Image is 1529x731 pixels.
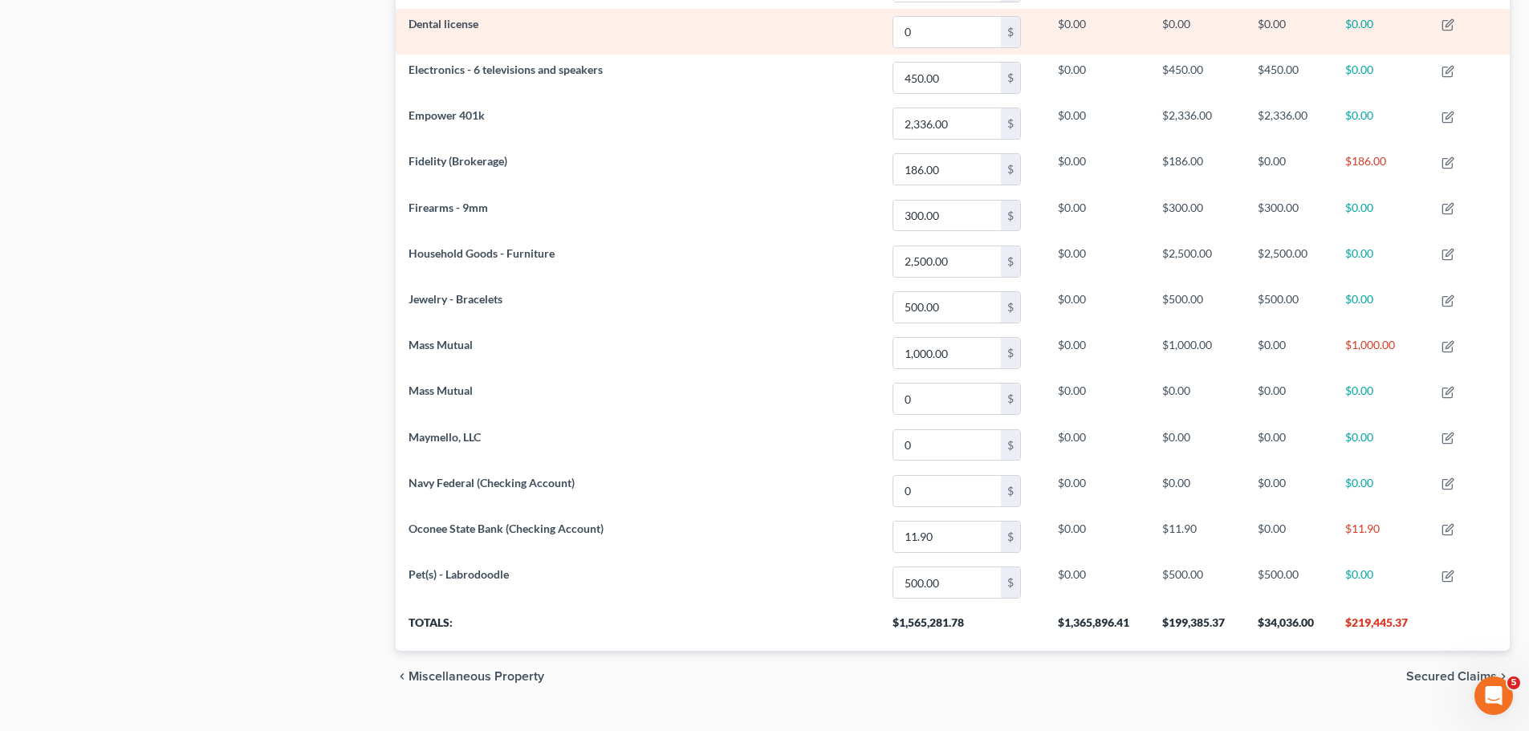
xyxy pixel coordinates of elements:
th: $1,565,281.78 [880,606,1046,651]
td: $0.00 [1045,55,1149,100]
td: $0.00 [1045,468,1149,514]
td: $1,000.00 [1332,331,1428,376]
th: $219,445.37 [1332,606,1428,651]
td: $0.00 [1045,559,1149,605]
td: $186.00 [1149,147,1244,193]
span: Pet(s) - Labrodoodle [409,567,509,581]
input: 0.00 [893,108,1001,139]
td: $186.00 [1332,147,1428,193]
input: 0.00 [893,476,1001,506]
td: $500.00 [1149,284,1244,330]
td: $2,336.00 [1245,101,1333,147]
div: $ [1001,476,1020,506]
td: $2,500.00 [1245,238,1333,284]
td: $0.00 [1045,376,1149,422]
th: Totals: [396,606,879,651]
td: $0.00 [1045,331,1149,376]
td: $0.00 [1245,376,1333,422]
td: $11.90 [1149,514,1244,559]
span: Empower 401k [409,108,485,122]
div: $ [1001,246,1020,277]
td: $0.00 [1045,9,1149,55]
td: $0.00 [1045,284,1149,330]
div: $ [1001,430,1020,461]
td: $450.00 [1149,55,1244,100]
div: $ [1001,567,1020,598]
span: Household Goods - Furniture [409,246,555,260]
td: $0.00 [1332,193,1428,238]
td: $0.00 [1332,422,1428,468]
td: $0.00 [1332,284,1428,330]
div: $ [1001,63,1020,93]
td: $0.00 [1332,55,1428,100]
td: $500.00 [1245,284,1333,330]
td: $0.00 [1245,331,1333,376]
td: $0.00 [1045,238,1149,284]
td: $0.00 [1045,514,1149,559]
td: $0.00 [1045,101,1149,147]
td: $0.00 [1149,422,1244,468]
td: $1,000.00 [1149,331,1244,376]
td: $300.00 [1149,193,1244,238]
td: $11.90 [1332,514,1428,559]
td: $0.00 [1149,9,1244,55]
div: $ [1001,108,1020,139]
span: Navy Federal (Checking Account) [409,476,575,489]
div: $ [1001,201,1020,231]
div: $ [1001,384,1020,414]
td: $2,500.00 [1149,238,1244,284]
span: Mass Mutual [409,338,473,351]
span: Firearms - 9mm [409,201,488,214]
td: $0.00 [1245,147,1333,193]
td: $0.00 [1245,514,1333,559]
td: $500.00 [1149,559,1244,605]
td: $0.00 [1332,101,1428,147]
td: $0.00 [1149,468,1244,514]
span: Oconee State Bank (Checking Account) [409,522,604,535]
td: $0.00 [1045,193,1149,238]
input: 0.00 [893,384,1001,414]
input: 0.00 [893,246,1001,277]
td: $0.00 [1149,376,1244,422]
input: 0.00 [893,522,1001,552]
th: $199,385.37 [1149,606,1244,651]
input: 0.00 [893,63,1001,93]
td: $0.00 [1245,468,1333,514]
button: chevron_left Miscellaneous Property [396,670,544,683]
td: $0.00 [1245,9,1333,55]
td: $2,336.00 [1149,101,1244,147]
td: $0.00 [1045,147,1149,193]
td: $0.00 [1332,468,1428,514]
span: Jewelry - Bracelets [409,292,502,306]
div: $ [1001,154,1020,185]
input: 0.00 [893,154,1001,185]
th: $1,365,896.41 [1045,606,1149,651]
span: Maymello, LLC [409,430,481,444]
td: $0.00 [1332,9,1428,55]
span: Mass Mutual [409,384,473,397]
th: $34,036.00 [1245,606,1333,651]
input: 0.00 [893,17,1001,47]
span: Secured Claims [1406,670,1497,683]
span: Electronics - 6 televisions and speakers [409,63,603,76]
input: 0.00 [893,430,1001,461]
div: $ [1001,292,1020,323]
span: Miscellaneous Property [409,670,544,683]
span: 5 [1507,676,1520,689]
div: $ [1001,338,1020,368]
div: $ [1001,522,1020,552]
input: 0.00 [893,292,1001,323]
td: $0.00 [1045,422,1149,468]
i: chevron_right [1497,670,1510,683]
td: $0.00 [1332,238,1428,284]
div: $ [1001,17,1020,47]
input: 0.00 [893,201,1001,231]
span: Dental license [409,17,478,30]
td: $0.00 [1245,422,1333,468]
span: Fidelity (Brokerage) [409,154,507,168]
td: $450.00 [1245,55,1333,100]
input: 0.00 [893,567,1001,598]
button: Secured Claims chevron_right [1406,670,1510,683]
i: chevron_left [396,670,409,683]
td: $0.00 [1332,559,1428,605]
